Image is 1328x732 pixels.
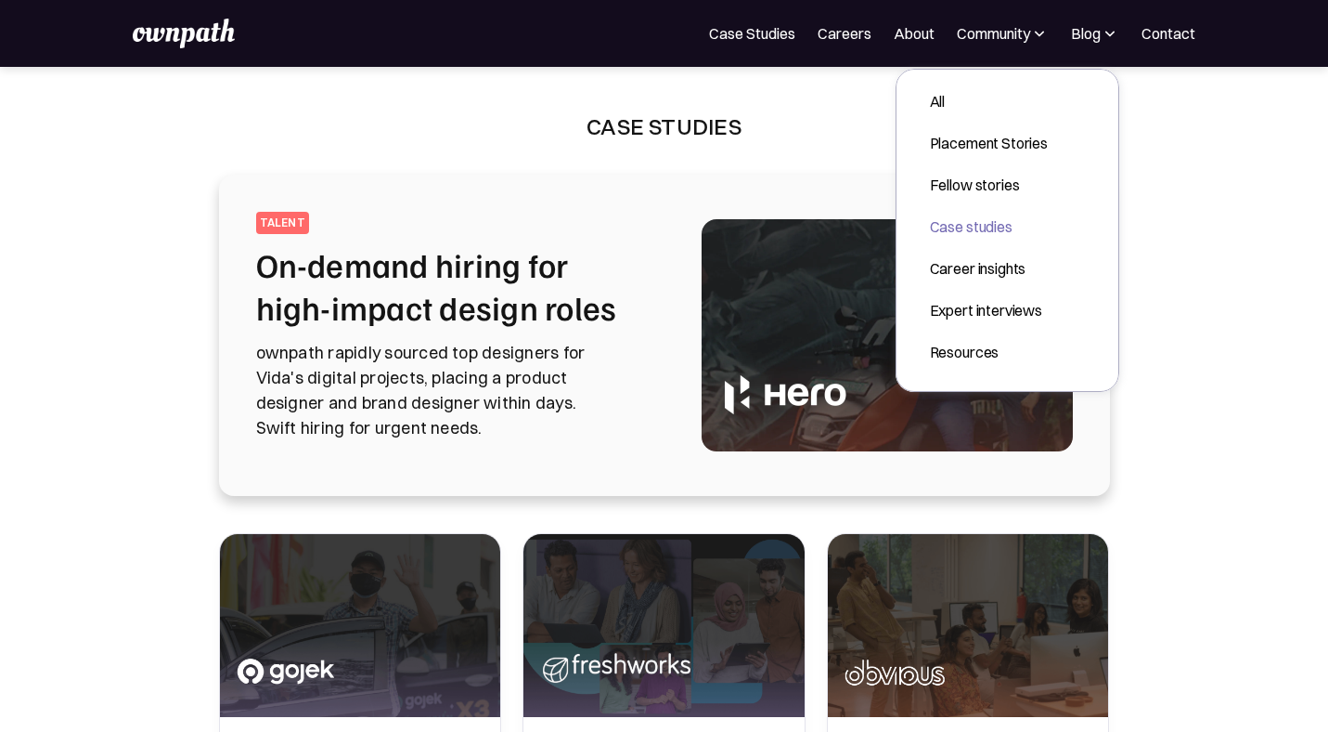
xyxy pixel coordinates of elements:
div: Case studies [930,216,1048,238]
p: ownpath rapidly sourced top designers for Vida's digital projects, placing a product designer and... [256,340,657,440]
img: In conversation with Obvious about their hiring experience with ownpath [828,534,1109,717]
div: Placement Stories [930,132,1048,154]
div: Fellow stories [930,174,1048,196]
a: About [894,22,935,45]
div: Case Studies [587,111,741,141]
div: Community [957,22,1030,45]
a: Fellow stories [915,168,1063,202]
a: Career insights [915,252,1063,285]
div: talent [260,216,305,230]
div: Community [957,22,1049,45]
div: Blog [1071,22,1119,45]
nav: Blog [896,69,1119,392]
div: Career insights [930,257,1048,280]
h2: On-demand hiring for high-impact design roles [256,243,657,329]
a: Resources [915,335,1063,369]
a: Expert interviews [915,294,1063,327]
a: Placement Stories [915,126,1063,160]
img: Coaching Senior Designers to Design Managers [220,534,501,717]
div: All [930,90,1048,112]
div: Resources [930,341,1048,363]
div: Expert interviews [930,299,1048,321]
img: Upskilling designers for high-impact product success [523,534,805,717]
a: talentOn-demand hiring for high-impact design rolesownpath rapidly sourced top designers for Vida... [256,212,1073,459]
a: Case Studies [709,22,795,45]
div: Blog [1071,22,1101,45]
a: Case studies [915,210,1063,243]
a: All [915,85,1063,118]
a: Careers [818,22,871,45]
a: Contact [1141,22,1195,45]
